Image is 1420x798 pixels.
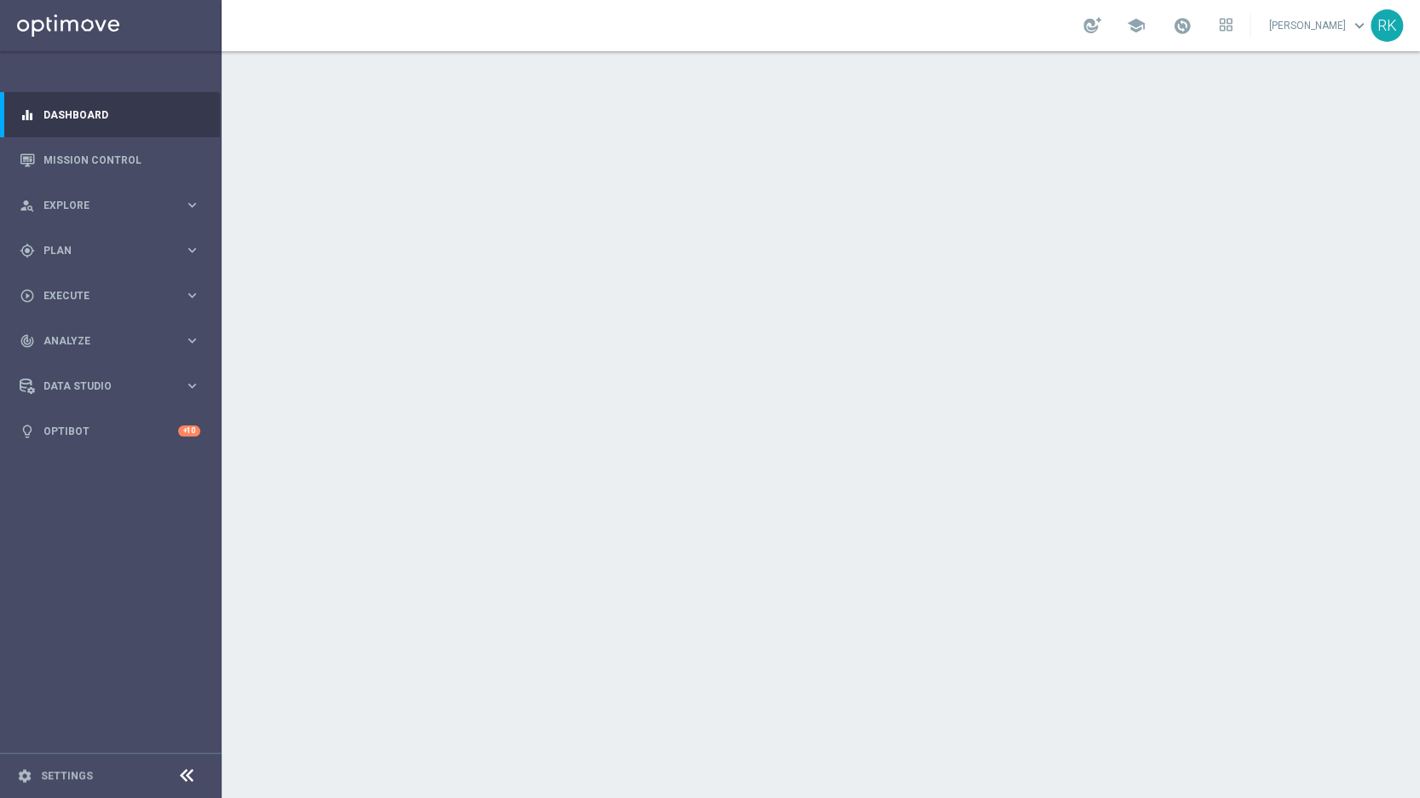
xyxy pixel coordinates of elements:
[184,287,200,304] i: keyboard_arrow_right
[20,198,35,213] i: person_search
[20,288,35,304] i: play_circle_outline
[17,768,32,784] i: settings
[20,243,35,258] i: gps_fixed
[43,408,178,454] a: Optibot
[184,378,200,394] i: keyboard_arrow_right
[41,771,93,781] a: Settings
[43,381,184,391] span: Data Studio
[178,425,200,437] div: +10
[19,108,201,122] button: equalizer Dashboard
[20,92,200,137] div: Dashboard
[20,333,184,349] div: Analyze
[43,200,184,211] span: Explore
[1127,16,1146,35] span: school
[20,198,184,213] div: Explore
[19,379,201,393] button: Data Studio keyboard_arrow_right
[1350,16,1369,35] span: keyboard_arrow_down
[43,246,184,256] span: Plan
[19,244,201,257] button: gps_fixed Plan keyboard_arrow_right
[20,288,184,304] div: Execute
[184,332,200,349] i: keyboard_arrow_right
[43,291,184,301] span: Execute
[43,92,200,137] a: Dashboard
[20,379,184,394] div: Data Studio
[20,408,200,454] div: Optibot
[184,197,200,213] i: keyboard_arrow_right
[184,242,200,258] i: keyboard_arrow_right
[20,137,200,182] div: Mission Control
[20,107,35,123] i: equalizer
[19,425,201,438] button: lightbulb Optibot +10
[20,424,35,439] i: lightbulb
[43,137,200,182] a: Mission Control
[19,199,201,212] button: person_search Explore keyboard_arrow_right
[1371,9,1403,42] div: RK
[19,153,201,167] button: Mission Control
[19,289,201,303] button: play_circle_outline Execute keyboard_arrow_right
[19,334,201,348] button: track_changes Analyze keyboard_arrow_right
[43,336,184,346] span: Analyze
[1267,13,1371,38] a: [PERSON_NAME]keyboard_arrow_down
[20,333,35,349] i: track_changes
[20,243,184,258] div: Plan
